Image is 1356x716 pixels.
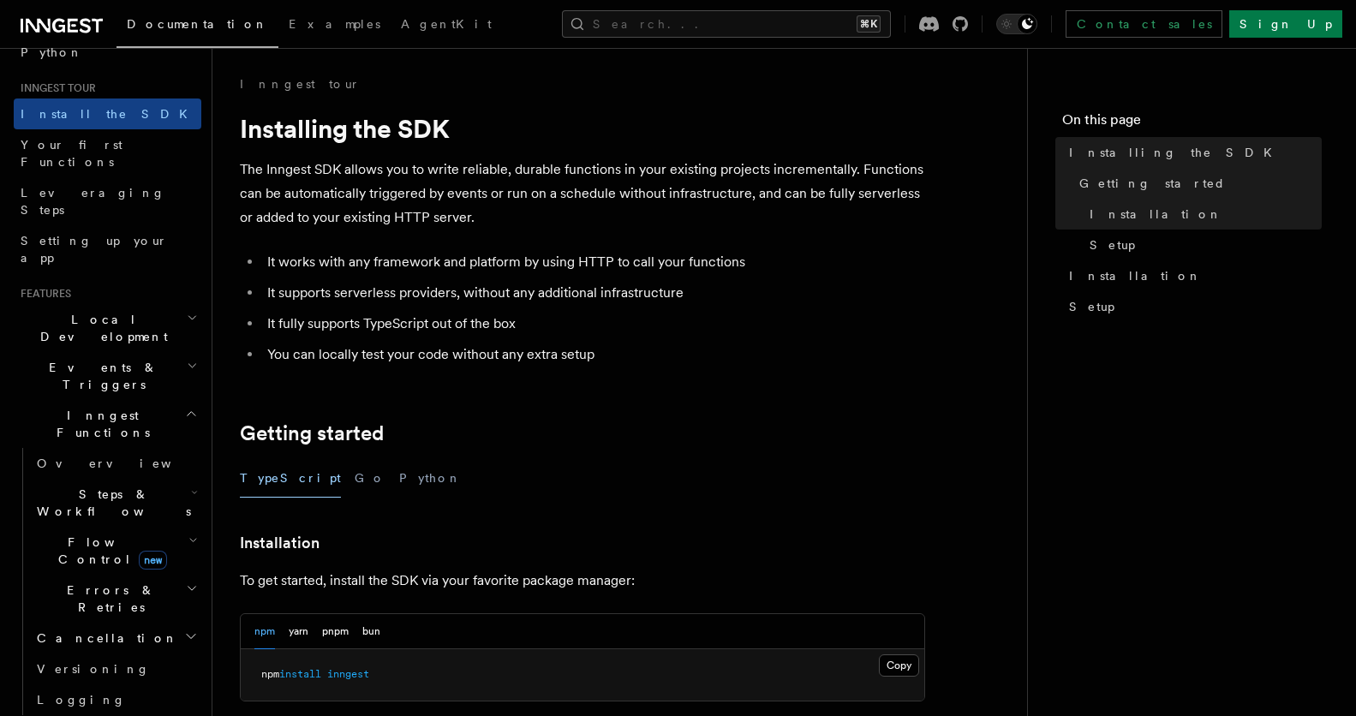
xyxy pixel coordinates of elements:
[14,407,185,441] span: Inngest Functions
[1069,298,1114,315] span: Setup
[127,17,268,31] span: Documentation
[14,352,201,400] button: Events & Triggers
[240,75,360,92] a: Inngest tour
[30,486,191,520] span: Steps & Workflows
[1090,206,1222,223] span: Installation
[21,234,168,265] span: Setting up your app
[1083,230,1322,260] a: Setup
[279,668,321,680] span: install
[21,186,165,217] span: Leveraging Steps
[14,37,201,68] a: Python
[14,81,96,95] span: Inngest tour
[1079,175,1226,192] span: Getting started
[30,629,178,647] span: Cancellation
[30,479,201,527] button: Steps & Workflows
[289,614,308,649] button: yarn
[362,614,380,649] button: bun
[37,456,213,470] span: Overview
[30,623,201,653] button: Cancellation
[289,17,380,31] span: Examples
[21,45,83,59] span: Python
[30,534,188,568] span: Flow Control
[14,177,201,225] a: Leveraging Steps
[1090,236,1135,254] span: Setup
[14,129,201,177] a: Your first Functions
[327,668,369,680] span: inngest
[1069,267,1202,284] span: Installation
[240,531,320,555] a: Installation
[14,311,187,345] span: Local Development
[14,225,201,273] a: Setting up your app
[262,312,925,336] li: It fully supports TypeScript out of the box
[139,551,167,570] span: new
[1062,260,1322,291] a: Installation
[278,5,391,46] a: Examples
[30,527,201,575] button: Flow Controlnew
[14,400,201,448] button: Inngest Functions
[21,138,122,169] span: Your first Functions
[14,304,201,352] button: Local Development
[30,448,201,479] a: Overview
[14,98,201,129] a: Install the SDK
[1229,10,1342,38] a: Sign Up
[30,653,201,684] a: Versioning
[857,15,881,33] kbd: ⌘K
[562,10,891,38] button: Search...⌘K
[14,287,71,301] span: Features
[1072,168,1322,199] a: Getting started
[322,614,349,649] button: pnpm
[30,582,186,616] span: Errors & Retries
[240,158,925,230] p: The Inngest SDK allows you to write reliable, durable functions in your existing projects increme...
[399,459,462,498] button: Python
[996,14,1037,34] button: Toggle dark mode
[262,281,925,305] li: It supports serverless providers, without any additional infrastructure
[37,693,126,707] span: Logging
[240,459,341,498] button: TypeScript
[1069,144,1282,161] span: Installing the SDK
[1062,291,1322,322] a: Setup
[240,113,925,144] h1: Installing the SDK
[391,5,502,46] a: AgentKit
[262,250,925,274] li: It works with any framework and platform by using HTTP to call your functions
[254,614,275,649] button: npm
[240,421,384,445] a: Getting started
[30,684,201,715] a: Logging
[240,569,925,593] p: To get started, install the SDK via your favorite package manager:
[1083,199,1322,230] a: Installation
[1062,110,1322,137] h4: On this page
[14,448,201,715] div: Inngest Functions
[1062,137,1322,168] a: Installing the SDK
[262,343,925,367] li: You can locally test your code without any extra setup
[116,5,278,48] a: Documentation
[21,107,198,121] span: Install the SDK
[879,654,919,677] button: Copy
[355,459,385,498] button: Go
[401,17,492,31] span: AgentKit
[37,662,150,676] span: Versioning
[14,359,187,393] span: Events & Triggers
[261,668,279,680] span: npm
[30,575,201,623] button: Errors & Retries
[1066,10,1222,38] a: Contact sales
